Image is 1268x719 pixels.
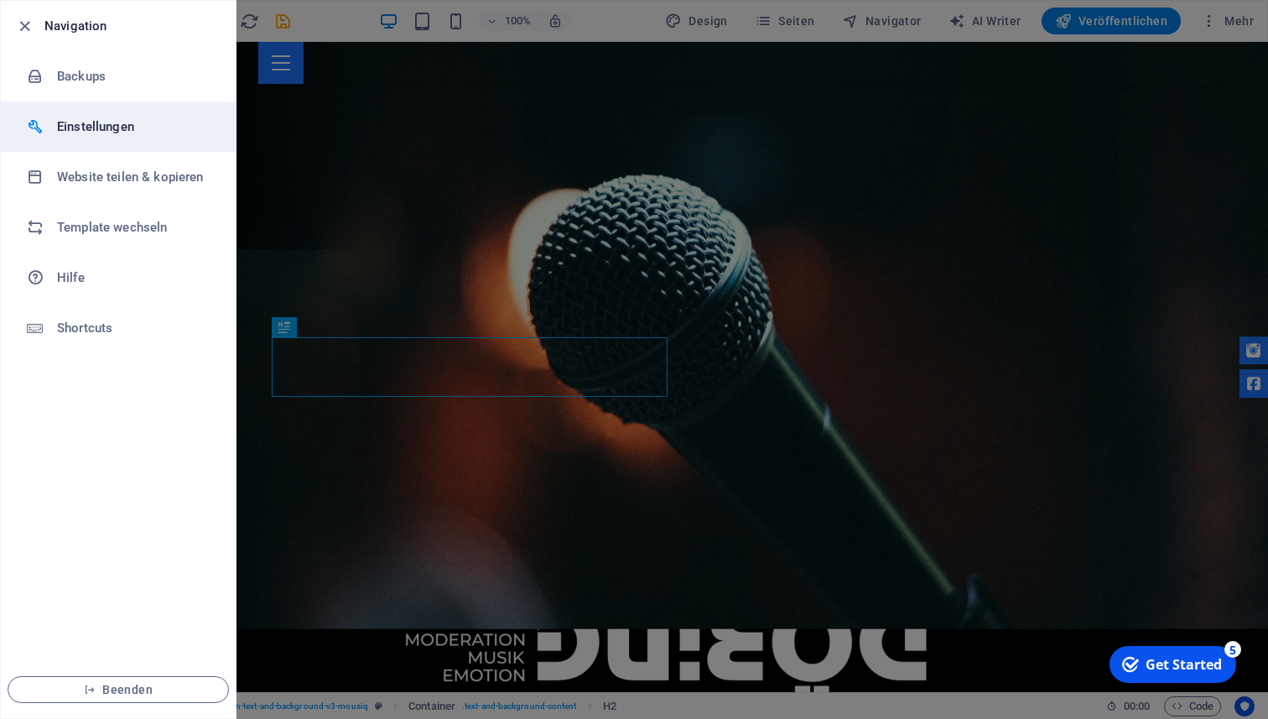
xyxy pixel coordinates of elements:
h6: Einstellungen [57,117,212,137]
span: Beenden [22,683,215,696]
a: Hilfe [1,253,236,303]
h6: Shortcuts [57,318,212,338]
div: 5 [124,2,141,18]
h6: Template wechseln [57,217,212,237]
h6: Navigation [44,16,222,36]
h6: Website teilen & kopieren [57,167,212,187]
h6: Hilfe [57,268,212,288]
div: Get Started [45,16,122,34]
button: Beenden [8,676,229,703]
h6: Backups [57,66,212,86]
div: Get Started 5 items remaining, 0% complete [9,7,136,44]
